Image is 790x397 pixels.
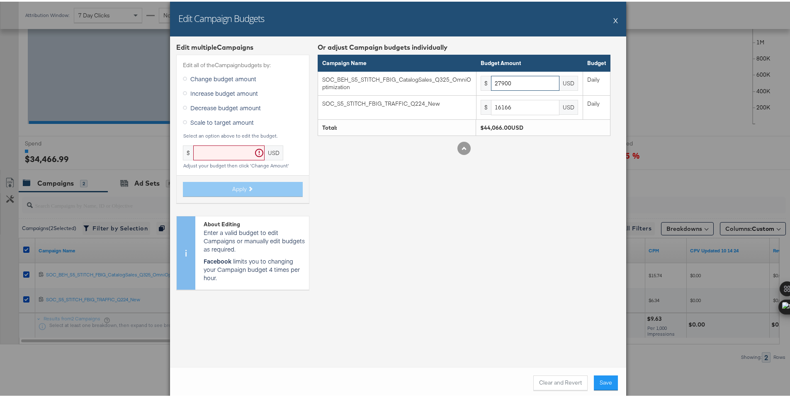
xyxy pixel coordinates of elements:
[183,131,303,137] div: Select an option above to edit the budget.
[533,374,588,389] button: Clear and Revert
[583,70,610,94] td: Daily
[204,255,305,280] p: limits you to changing your Campaign budget 4 times per hour.
[183,161,303,167] div: Adjust your budget then click 'Change Amount'
[583,94,610,118] td: Daily
[476,53,583,70] th: Budget Amount
[178,10,264,23] h2: Edit Campaign Budgets
[481,74,491,89] div: $
[318,41,610,51] div: Or adjust Campaign budgets individually
[322,74,472,90] div: SOC_BEH_S5_STITCH_FBIG_CatalogSales_Q325_OmniOptimization
[480,122,606,130] div: $44,066.00USD
[594,374,618,389] button: Save
[190,116,254,125] span: Scale to target amount
[183,60,303,68] label: Edit all of the Campaign budgets by:
[190,102,261,110] span: Decrease budget amount
[190,87,258,96] span: Increase budget amount
[559,98,578,113] div: USD
[204,227,305,252] p: Enter a valid budget to edit Campaigns or manually edit budgets as required.
[322,98,472,106] div: SOC_S5_STITCH_FBIG_TRAFFIC_Q224_New
[481,98,491,113] div: $
[322,122,472,130] div: Total:
[318,53,476,70] th: Campaign Name
[183,144,193,159] div: $
[204,219,305,227] div: About Editing
[265,144,283,159] div: USD
[190,73,256,81] span: Change budget amount
[176,41,309,51] div: Edit multiple Campaign s
[204,255,231,264] strong: Facebook
[583,53,610,70] th: Budget
[559,74,578,89] div: USD
[613,10,618,27] button: X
